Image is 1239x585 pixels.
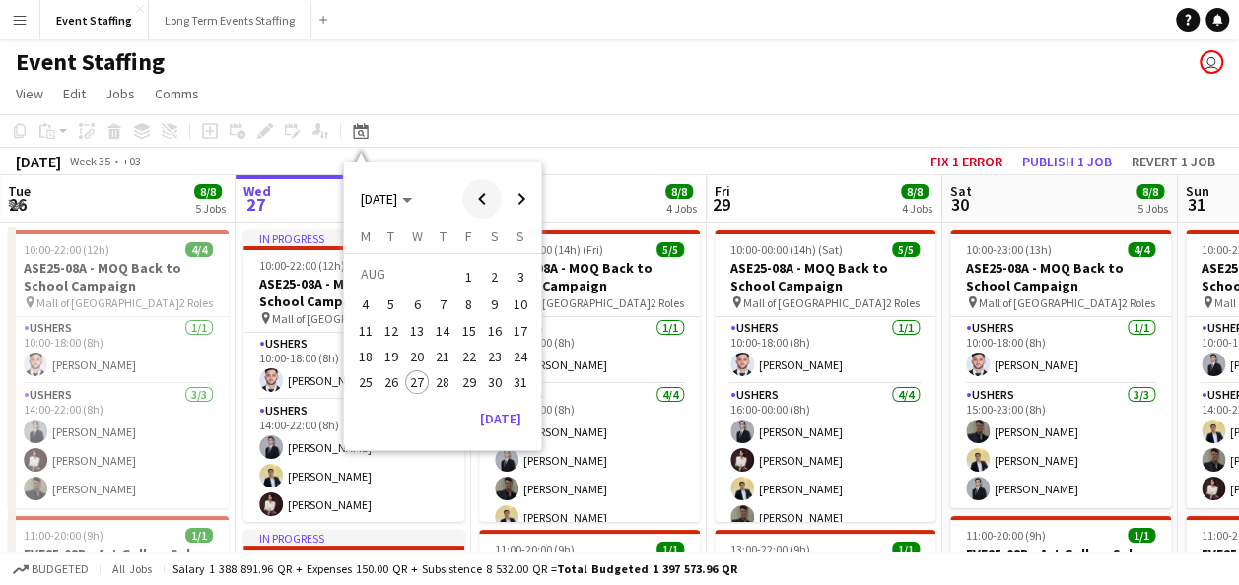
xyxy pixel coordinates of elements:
[1122,295,1155,310] span: 2 Roles
[715,384,935,537] app-card-role: Ushers4/416:00-00:00 (8h)[PERSON_NAME][PERSON_NAME][PERSON_NAME][PERSON_NAME]
[950,259,1171,294] h3: ASE25-08A - MOQ Back to School Campaign
[430,369,455,395] button: 28-08-2025
[36,295,179,310] span: Mall of [GEOGRAPHIC_DATA]
[98,81,143,106] a: Jobs
[479,230,700,522] div: 10:00-00:00 (14h) (Fri)5/5ASE25-08A - MOQ Back to School Campaign Mall of [GEOGRAPHIC_DATA]2 Role...
[508,344,533,369] button: 24-08-2025
[405,319,429,343] span: 13
[455,292,481,317] button: 08-08-2025
[656,242,684,257] span: 5/5
[10,558,92,580] button: Budgeted
[472,403,529,434] button: [DATE]
[495,242,603,257] span: 10:00-00:00 (14h) (Fri)
[509,263,532,291] span: 3
[379,319,403,343] span: 12
[241,193,271,216] span: 27
[509,293,532,317] span: 10
[479,259,700,294] h3: ASE25-08A - MOQ Back to School Campaign
[516,227,524,245] span: S
[656,542,684,556] span: 1/1
[361,190,397,208] span: [DATE]
[185,242,213,257] span: 4/4
[431,319,454,343] span: 14
[8,545,229,580] h3: EVE25-08B - Art Gallery Sales Associate
[352,344,378,369] button: 18-08-2025
[715,182,730,200] span: Fri
[1183,193,1209,216] span: 31
[665,184,693,199] span: 8/8
[743,295,886,310] span: Mall of [GEOGRAPHIC_DATA]
[379,293,403,317] span: 5
[950,230,1171,508] app-job-card: 10:00-23:00 (13h)4/4ASE25-08A - MOQ Back to School Campaign Mall of [GEOGRAPHIC_DATA]2 RolesUsher...
[479,317,700,384] app-card-role: Ushers1/110:00-18:00 (8h)[PERSON_NAME]
[509,370,532,394] span: 31
[149,1,311,39] button: Long Term Events Staffing
[923,149,1010,174] button: Fix 1 error
[509,345,532,368] span: 24
[508,292,533,317] button: 10-08-2025
[715,230,935,522] app-job-card: 10:00-00:00 (14h) (Sat)5/5ASE25-08A - MOQ Back to School Campaign Mall of [GEOGRAPHIC_DATA]2 Role...
[509,319,532,343] span: 17
[712,193,730,216] span: 29
[901,184,929,199] span: 8/8
[950,384,1171,508] app-card-role: Ushers3/315:00-23:00 (8h)[PERSON_NAME][PERSON_NAME][PERSON_NAME]
[482,292,508,317] button: 09-08-2025
[508,369,533,395] button: 31-08-2025
[8,182,31,200] span: Tue
[404,369,430,395] button: 27-08-2025
[483,293,507,317] span: 9
[979,295,1122,310] span: Mall of [GEOGRAPHIC_DATA]
[16,152,61,171] div: [DATE]
[8,230,229,508] app-job-card: 10:00-22:00 (12h)4/4ASE25-08A - MOQ Back to School Campaign Mall of [GEOGRAPHIC_DATA]2 RolesUsher...
[457,263,481,291] span: 1
[243,182,271,200] span: Wed
[354,345,378,368] span: 18
[179,295,213,310] span: 2 Roles
[172,561,737,576] div: Salary 1 388 891.96 QR + Expenses 150.00 QR + Subsistence 8 532.00 QR =
[352,261,455,292] td: AUG
[243,230,464,522] app-job-card: In progress10:00-22:00 (12h)4/4ASE25-08A - MOQ Back to School Campaign Mall of [GEOGRAPHIC_DATA]2...
[966,528,1046,543] span: 11:00-20:00 (9h)
[430,292,455,317] button: 07-08-2025
[405,293,429,317] span: 6
[8,259,229,294] h3: ASE25-08A - MOQ Back to School Campaign
[508,295,651,310] span: Mall of [GEOGRAPHIC_DATA]
[1186,182,1209,200] span: Sun
[63,85,86,102] span: Edit
[24,528,103,543] span: 11:00-20:00 (9h)
[1014,149,1120,174] button: Publish 1 job
[379,345,403,368] span: 19
[354,293,378,317] span: 4
[122,154,141,168] div: +03
[892,242,920,257] span: 5/5
[465,227,472,245] span: F
[479,384,700,537] app-card-role: Ushers4/416:00-00:00 (8h)[PERSON_NAME][PERSON_NAME][PERSON_NAME][PERSON_NAME]
[185,528,213,543] span: 1/1
[508,261,533,292] button: 03-08-2025
[379,292,404,317] button: 05-08-2025
[462,179,502,219] button: Previous month
[405,345,429,368] span: 20
[24,242,109,257] span: 10:00-22:00 (12h)
[155,85,199,102] span: Comms
[502,179,541,219] button: Next month
[272,311,415,326] span: Mall of [GEOGRAPHIC_DATA]
[482,318,508,344] button: 16-08-2025
[5,193,31,216] span: 26
[387,227,394,245] span: T
[352,318,378,344] button: 11-08-2025
[194,184,222,199] span: 8/8
[379,369,404,395] button: 26-08-2025
[352,369,378,395] button: 25-08-2025
[892,542,920,556] span: 1/1
[947,193,972,216] span: 30
[354,370,378,394] span: 25
[966,242,1052,257] span: 10:00-23:00 (13h)
[483,319,507,343] span: 16
[353,181,420,217] button: Choose month and year
[482,344,508,369] button: 23-08-2025
[195,201,226,216] div: 5 Jobs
